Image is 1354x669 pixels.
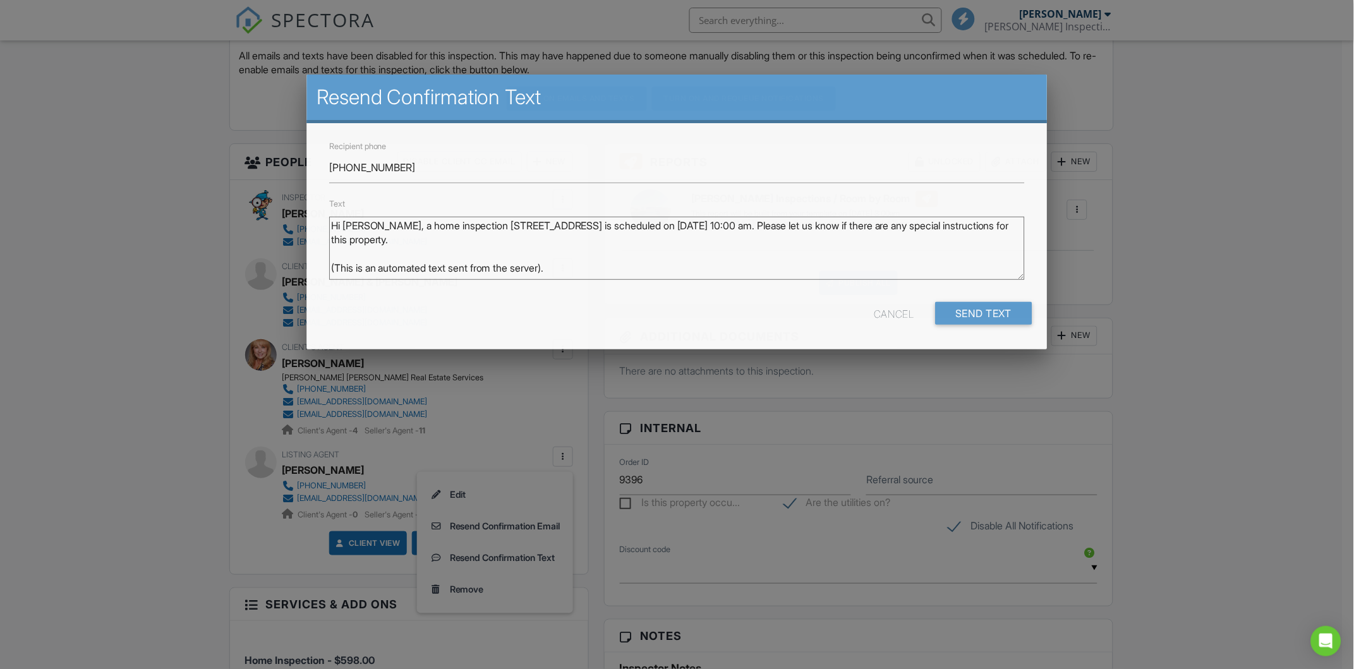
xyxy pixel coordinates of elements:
[329,217,1024,280] textarea: Hi [PERSON_NAME], a home inspection [STREET_ADDRESS] is scheduled on [DATE] 10:00 am. Please let ...
[936,302,1032,325] input: Send Text
[317,85,1037,110] h2: Resend Confirmation Text
[329,200,345,209] label: Text
[329,142,386,151] label: Recipient phone
[1311,626,1341,656] div: Open Intercom Messenger
[874,302,915,325] div: Cancel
